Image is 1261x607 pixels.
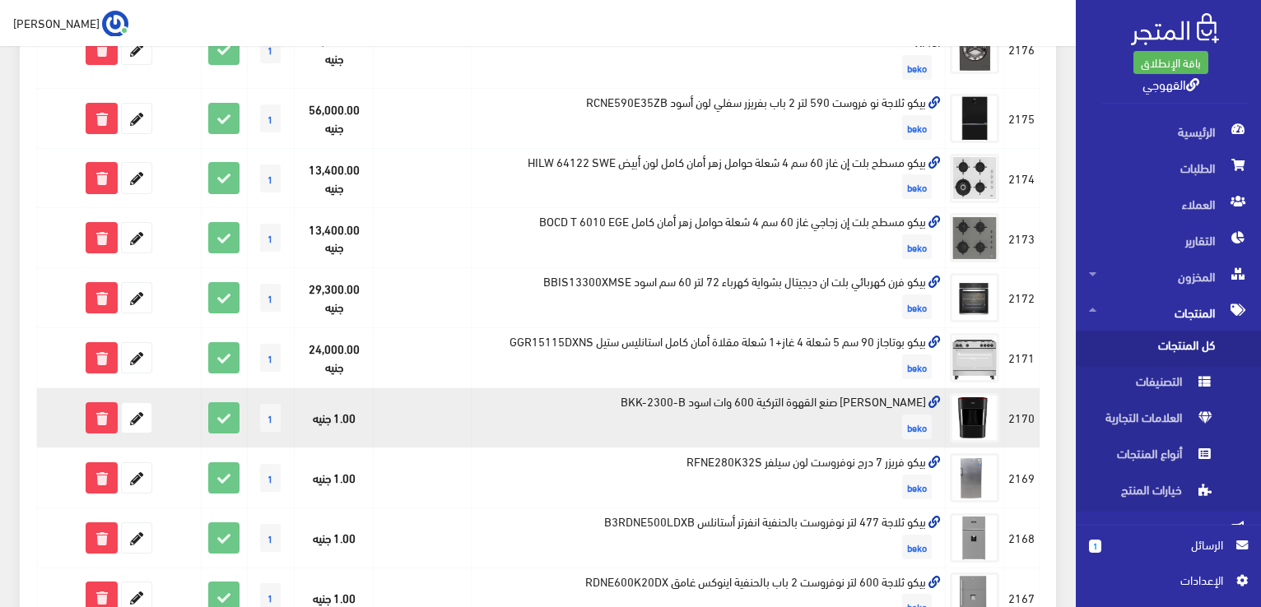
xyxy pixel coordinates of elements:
span: المخزون [1089,258,1248,294]
span: التقارير [1089,222,1248,258]
td: 2168 [1004,507,1040,568]
img: byko-thlag-no-frost-590-ltr-2-bab-bfryzr-sfly-lon-asod-rcne590e35zb.png [950,94,999,143]
a: التقارير [1076,222,1261,258]
span: beko [902,415,932,439]
span: التصنيفات [1089,367,1214,403]
a: المخزون [1076,258,1261,294]
td: بيكو مسطح بلت إن غاز 60 سم 4 شعلة حوامل زهر أمان كامل لون أبيض HILW 64122 SWE [472,148,946,208]
span: beko [902,535,932,559]
iframe: Drift Widget Chat Controller [20,494,82,557]
td: بيكو مسطح بلت إن زجاجي غاز 60 سم 4 شعلة حوامل زهر أمان كامل BOCD T 6010 EGE [472,208,946,268]
a: كل المنتجات [1076,331,1261,367]
a: اﻹعدادات [1089,571,1248,597]
span: 1 [260,464,281,492]
span: المنتجات [1089,294,1248,331]
span: beko [902,354,932,379]
span: beko [902,475,932,499]
span: [PERSON_NAME] [13,12,100,33]
td: بيكو ثلاجة 477 لتر نوفروست بالحنفية انفرتر أستانلس B3RDNE500LDXB [472,507,946,568]
span: كل المنتجات [1089,331,1214,367]
td: 2169 [1004,447,1040,507]
a: الرئيسية [1076,114,1261,150]
img: byko-thlag-477-ltr-nofrost-balhnfy-anfrtr-astanls-b3rdne500ldxb.png [950,513,999,563]
a: القهوجي [1142,72,1199,95]
span: اﻹعدادات [1102,571,1222,589]
a: 1 الرسائل [1089,535,1248,571]
a: المنتجات [1076,294,1261,331]
img: ... [102,11,128,37]
td: 2175 [1004,88,1040,148]
td: 2176 [1004,11,1040,89]
span: 1 [260,224,281,252]
a: ... [PERSON_NAME] [13,10,128,36]
span: 1 [260,524,281,552]
td: 29,300.00 جنيه [294,268,374,328]
span: beko [902,115,932,140]
span: الطلبات [1089,150,1248,186]
td: 2173 [1004,208,1040,268]
span: الرسائل [1114,535,1223,554]
td: 2170 [1004,388,1040,448]
img: byko-fryzr-7-drg-nofrost-lon-sylfr-rfne280k32s.png [950,453,999,503]
img: byko-msth-blt-an-zgagy-ghaz-60-sm-4-shaal-hoaml-zhr-aman-kaml-bocd-t-6010-ege.png [950,213,999,262]
a: باقة الإنطلاق [1133,51,1208,74]
span: التسويق [1089,512,1248,548]
span: beko [902,234,932,259]
img: byko-botagaz-90-sm-5-shaal-4-ghaz1-shaal-mkla-aman-kaml-astanlys-styl-ggr15115dxns.png [950,333,999,382]
span: 1 [260,164,281,192]
a: التصنيفات [1076,367,1261,403]
td: بيكو فرن كهربائي بلت ان ديجيتال بشواية كهرباء 72 لتر 60 سم اسود BBIS13300XMSE [472,268,946,328]
span: 1 [1089,540,1101,553]
img: byko-ghsal-mlabs-fol-aotomatyk-7-kylo-1000-lf-dygytal-balbkhar-bab-krom-anfrtr-rmady-wtv-7512-xmc... [950,25,999,74]
td: 1.00 جنيه [294,507,374,568]
a: الطلبات [1076,150,1261,186]
td: بيكو فريزر 7 درج نوفروست لون سيلفر RFNE280K32S [472,447,946,507]
td: بيكو بوتاجاز 90 سم 5 شعلة 4 غاز+1 شعلة مقلاة أمان كامل استانليس ستيل GGR15115DXNS [472,328,946,388]
span: beko [902,55,932,80]
td: 22,400.00 جنيه [294,11,374,89]
td: 56,000.00 جنيه [294,88,374,148]
td: بيكو غسالة ملابس فول أوتوماتيك 7 كيلو 1000 لفة ديجيتال بالبخار باب كروم انفرتر رمادي WTV 7512 XMCI [472,11,946,89]
td: 2172 [1004,268,1040,328]
span: 1 [260,35,281,63]
span: 1 [260,404,281,432]
a: العلامات التجارية [1076,403,1261,439]
span: beko [902,294,932,319]
img: . [1131,13,1219,45]
img: byko-msth-blt-an-ghaz-60-sm-4-shaal-hoaml-zhr-aman-kaml-lon-abyd-hilw-64122-swe.png [950,154,999,203]
td: بيكو ثلاجة نو فروست 590 لتر 2 باب بفريزر سفلي لون أسود RCNE590E35ZB [472,88,946,148]
span: العملاء [1089,186,1248,222]
td: 1.00 جنيه [294,388,374,448]
span: beko [902,174,932,199]
span: خيارات المنتج [1089,475,1214,512]
span: 1 [260,104,281,132]
span: 1 [260,284,281,312]
td: 24,000.00 جنيه [294,328,374,388]
td: 2171 [1004,328,1040,388]
img: byko-makyn-snaa-alkho-altrky-600-oat-asod-bkk-2300-b.png [950,393,999,443]
img: byko-frn-khrbayy-blt-an-dygytal-bshoay-khrbaaa-72-ltr-60-sm-asod-bbis13300xmse.png [950,273,999,322]
td: 1.00 جنيه [294,447,374,507]
span: العلامات التجارية [1089,403,1214,439]
span: الرئيسية [1089,114,1248,150]
td: 13,400.00 جنيه [294,148,374,208]
a: خيارات المنتج [1076,475,1261,512]
td: [PERSON_NAME] صنع القهوة التركية 600 وات اسود BKK-2300-B [472,388,946,448]
a: أنواع المنتجات [1076,439,1261,475]
a: العملاء [1076,186,1261,222]
td: 2174 [1004,148,1040,208]
span: 1 [260,344,281,372]
td: 13,400.00 جنيه [294,208,374,268]
span: أنواع المنتجات [1089,439,1214,475]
